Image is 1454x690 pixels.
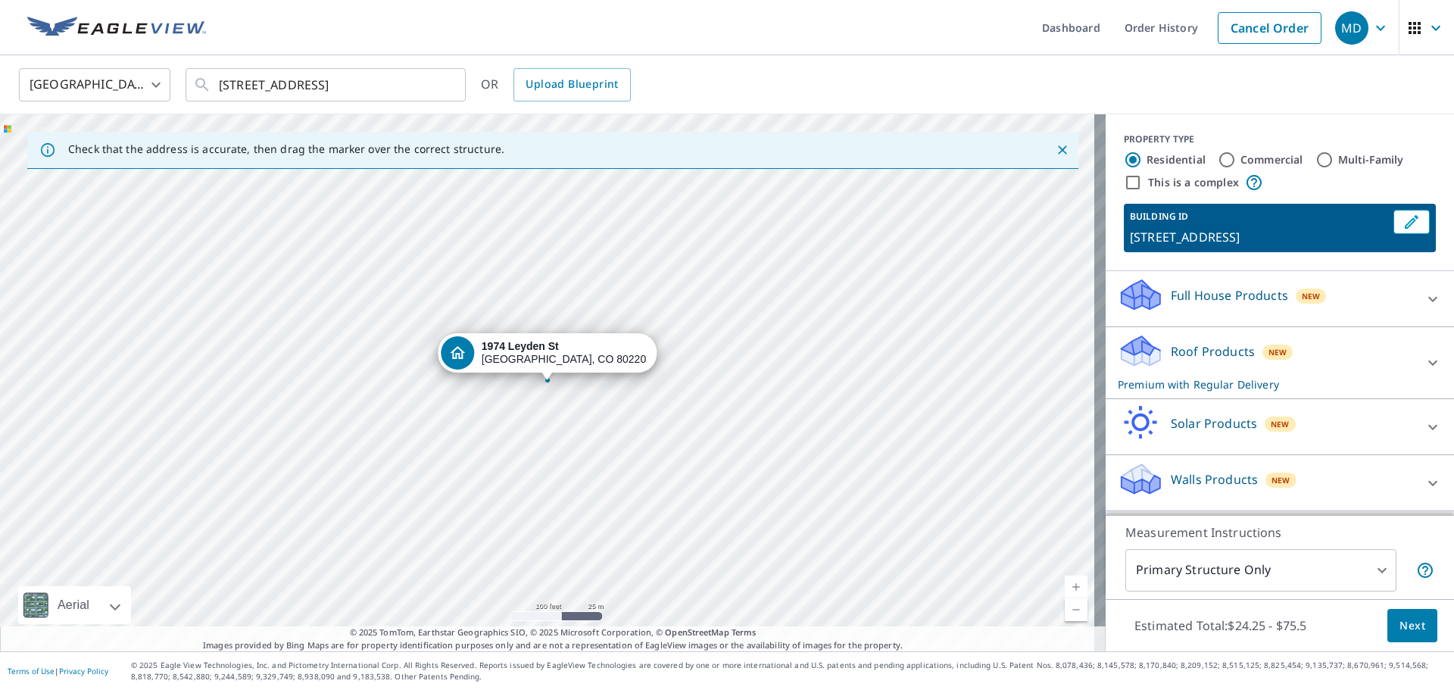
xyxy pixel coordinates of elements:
[1416,561,1434,579] span: Your report will include only the primary structure on the property. For example, a detached gara...
[1125,549,1396,592] div: Primary Structure Only
[1130,228,1387,246] p: [STREET_ADDRESS]
[1271,418,1290,430] span: New
[1053,140,1072,160] button: Close
[1148,175,1239,190] label: This is a complex
[1218,12,1321,44] a: Cancel Order
[1118,277,1442,320] div: Full House ProductsNew
[1171,414,1257,432] p: Solar Products
[1171,470,1258,489] p: Walls Products
[1240,152,1303,167] label: Commercial
[1171,286,1288,304] p: Full House Products
[1338,152,1404,167] label: Multi-Family
[53,586,94,624] div: Aerial
[1335,11,1368,45] div: MD
[513,68,630,101] a: Upload Blueprint
[1147,152,1206,167] label: Residential
[1118,333,1442,392] div: Roof ProductsNewPremium with Regular Delivery
[131,660,1446,682] p: © 2025 Eagle View Technologies, Inc. and Pictometry International Corp. All Rights Reserved. Repo...
[482,340,559,352] strong: 1974 Leyden St
[1118,405,1442,448] div: Solar ProductsNew
[438,333,657,380] div: Dropped pin, building 1, Residential property, 1974 Leyden St Denver, CO 80220
[481,68,631,101] div: OR
[8,667,108,676] p: |
[482,340,646,366] div: [GEOGRAPHIC_DATA], CO 80220
[219,64,435,106] input: Search by address or latitude-longitude
[1065,598,1087,621] a: Current Level 18, Zoom Out
[732,626,757,638] a: Terms
[59,666,108,676] a: Privacy Policy
[1387,609,1437,643] button: Next
[1399,617,1425,635] span: Next
[1065,576,1087,598] a: Current Level 18, Zoom In
[1171,342,1255,361] p: Roof Products
[350,626,757,639] span: © 2025 TomTom, Earthstar Geographics SIO, © 2025 Microsoft Corporation, ©
[665,626,729,638] a: OpenStreetMap
[18,586,131,624] div: Aerial
[1118,461,1442,504] div: Walls ProductsNew
[1125,523,1434,542] p: Measurement Instructions
[1130,210,1188,223] p: BUILDING ID
[19,64,170,106] div: [GEOGRAPHIC_DATA]
[1271,474,1290,486] span: New
[8,666,55,676] a: Terms of Use
[1122,609,1319,642] p: Estimated Total: $24.25 - $75.5
[1118,376,1415,392] p: Premium with Regular Delivery
[1393,210,1430,234] button: Edit building 1
[1268,346,1287,358] span: New
[68,142,504,156] p: Check that the address is accurate, then drag the marker over the correct structure.
[526,75,618,94] span: Upload Blueprint
[1302,290,1321,302] span: New
[27,17,206,39] img: EV Logo
[1124,133,1436,146] div: PROPERTY TYPE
